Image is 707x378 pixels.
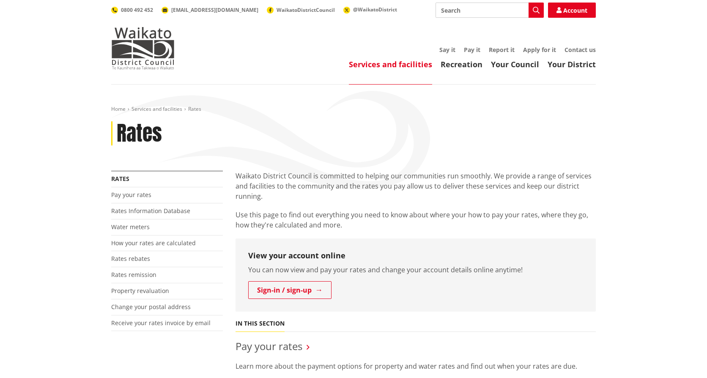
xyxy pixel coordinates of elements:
h1: Rates [117,121,162,146]
a: 0800 492 452 [111,6,153,14]
a: [EMAIL_ADDRESS][DOMAIN_NAME] [162,6,258,14]
a: Home [111,105,126,112]
a: @WaikatoDistrict [343,6,397,13]
span: Rates [188,105,201,112]
a: Your Council [491,59,539,69]
span: [EMAIL_ADDRESS][DOMAIN_NAME] [171,6,258,14]
a: Rates rebates [111,255,150,263]
a: Rates Information Database [111,207,190,215]
a: How your rates are calculated [111,239,196,247]
a: Account [548,3,596,18]
a: Rates remission [111,271,156,279]
input: Search input [436,3,544,18]
a: Rates [111,175,129,183]
a: WaikatoDistrictCouncil [267,6,335,14]
nav: breadcrumb [111,106,596,113]
h3: View your account online [248,251,583,260]
a: Property revaluation [111,287,169,295]
p: You can now view and pay your rates and change your account details online anytime! [248,265,583,275]
a: Change your postal address [111,303,191,311]
a: Sign-in / sign-up [248,281,332,299]
a: Services and facilities [132,105,182,112]
a: Receive your rates invoice by email [111,319,211,327]
h5: In this section [236,320,285,327]
a: Apply for it [523,46,556,54]
span: WaikatoDistrictCouncil [277,6,335,14]
a: Services and facilities [349,59,432,69]
span: 0800 492 452 [121,6,153,14]
a: Contact us [565,46,596,54]
a: Report it [489,46,515,54]
a: Pay it [464,46,480,54]
img: Waikato District Council - Te Kaunihera aa Takiwaa o Waikato [111,27,175,69]
span: @WaikatoDistrict [353,6,397,13]
p: Waikato District Council is committed to helping our communities run smoothly. We provide a range... [236,171,596,201]
a: Say it [439,46,455,54]
p: Use this page to find out everything you need to know about where your how to pay your rates, whe... [236,210,596,230]
a: Recreation [441,59,482,69]
a: Your District [548,59,596,69]
p: Learn more about the payment options for property and water rates and find out when your rates ar... [236,361,596,371]
a: Pay your rates [236,339,302,353]
a: Water meters [111,223,150,231]
a: Pay your rates [111,191,151,199]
